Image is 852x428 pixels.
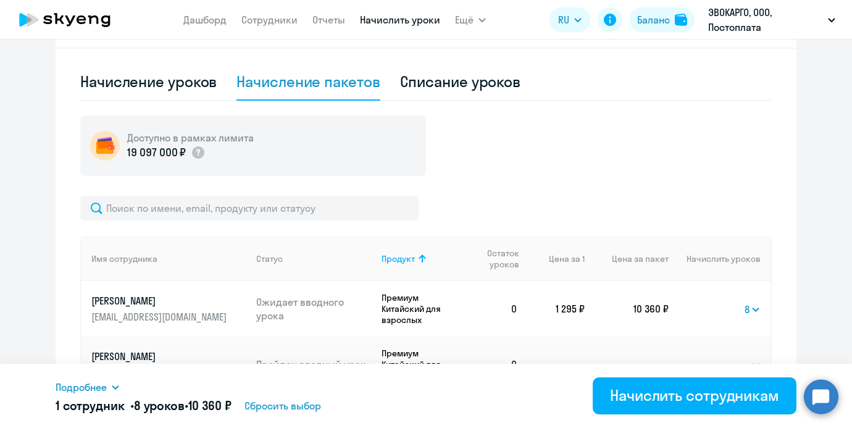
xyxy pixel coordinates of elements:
img: balance [675,14,687,26]
p: Премиум Китайский для взрослых [382,348,465,381]
div: Начисление уроков [80,72,217,91]
div: Баланс [637,12,670,27]
p: Премиум Китайский для взрослых [382,292,465,325]
div: Начислить сотрудникам [610,385,779,405]
div: Списание уроков [400,72,521,91]
button: Начислить сотрудникам [593,377,796,414]
td: 10 360 ₽ [585,281,669,337]
p: Ожидает вводного урока [256,295,372,322]
td: 0 [465,337,528,392]
td: 0 [465,281,528,337]
span: 8 уроков [134,398,185,413]
div: Продукт [382,253,415,264]
a: Отчеты [312,14,345,26]
div: Статус [256,253,283,264]
span: 10 360 ₽ [188,398,232,413]
div: Имя сотрудника [91,253,246,264]
span: Ещё [455,12,474,27]
h5: Доступно в рамках лимита [127,131,254,145]
button: ЭВОКАРГО, ООО, Постоплата [702,5,842,35]
a: Начислить уроки [360,14,440,26]
div: Продукт [382,253,465,264]
th: Цена за 1 [528,237,585,281]
div: Имя сотрудника [91,253,157,264]
span: Сбросить выбор [244,398,321,413]
span: Подробнее [56,380,107,395]
p: [PERSON_NAME] [91,350,230,363]
button: Ещё [455,7,486,32]
h5: 1 сотрудник • • [56,397,231,414]
input: Поиск по имени, email, продукту или статусу [80,196,419,220]
p: Пройден вводный урок [256,358,372,371]
th: Цена за пакет [585,237,669,281]
span: RU [558,12,569,27]
button: Балансbalance [630,7,695,32]
p: [EMAIL_ADDRESS][DOMAIN_NAME] [91,310,230,324]
p: 19 097 000 ₽ [127,145,186,161]
td: 1 295 ₽ [528,281,585,337]
p: ЭВОКАРГО, ООО, Постоплата [708,5,823,35]
p: [PERSON_NAME] [91,294,230,308]
div: Остаток уроков [475,248,528,270]
th: Начислить уроков [669,237,771,281]
button: RU [549,7,590,32]
img: wallet-circle.png [90,131,120,161]
a: [PERSON_NAME][EMAIL_ADDRESS][DOMAIN_NAME] [91,350,246,379]
a: Сотрудники [241,14,298,26]
span: Остаток уроков [475,248,519,270]
div: Статус [256,253,372,264]
a: Дашборд [183,14,227,26]
a: [PERSON_NAME][EMAIL_ADDRESS][DOMAIN_NAME] [91,294,246,324]
div: Начисление пакетов [236,72,380,91]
